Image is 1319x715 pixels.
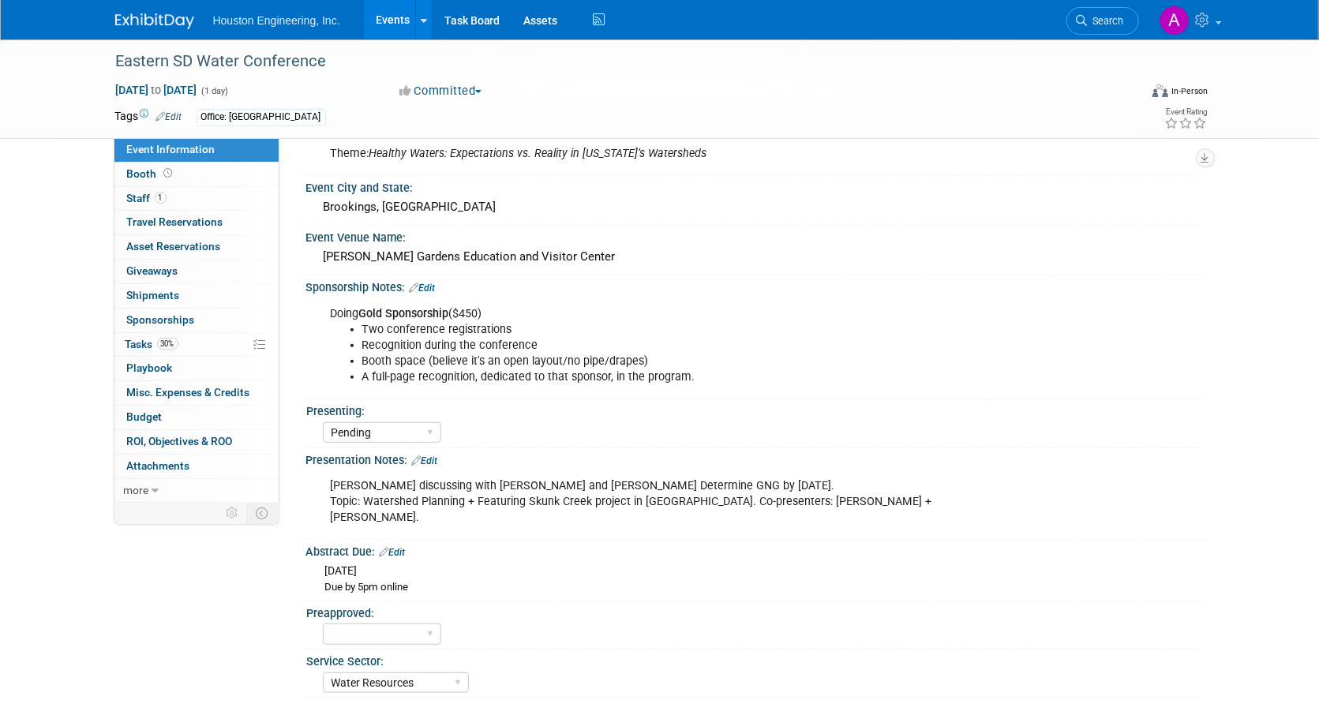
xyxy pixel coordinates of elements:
a: Search [1066,7,1139,35]
div: Sponsorship Notes: [306,275,1205,296]
span: more [124,484,149,496]
span: Booth not reserved yet [161,167,176,179]
span: Booth [127,167,176,180]
div: Presentation Notes: [306,448,1205,469]
div: In-Person [1171,85,1208,97]
a: Staff1 [114,187,279,211]
span: Tasks [126,338,178,350]
span: [DATE] [DATE] [115,83,198,97]
span: Houston Engineering, Inc. [213,14,340,27]
a: Tasks30% [114,333,279,357]
span: Asset Reservations [127,240,221,253]
a: Budget [114,406,279,429]
img: ExhibitDay [115,13,194,29]
span: ROI, Objectives & ROO [127,435,233,447]
span: Playbook [127,361,173,374]
a: Playbook [114,357,279,380]
span: Shipments [127,289,180,301]
span: Sponsorships [127,313,195,326]
div: Office: [GEOGRAPHIC_DATA] [197,109,326,125]
a: more [114,479,279,503]
span: Travel Reservations [127,215,223,228]
span: [DATE] [325,564,358,577]
a: Shipments [114,284,279,308]
a: Travel Reservations [114,211,279,234]
span: Misc. Expenses & Credits [127,386,250,399]
a: Asset Reservations [114,235,279,259]
div: Doing ($450) [320,298,1031,393]
div: Preapproved: [307,601,1197,621]
div: Event City and State: [306,176,1205,196]
div: Service Sector: [307,649,1197,669]
div: [PERSON_NAME] discussing with [PERSON_NAME] and [PERSON_NAME] Determine GNG by [DATE]. Topic: Wat... [320,470,1031,533]
div: Event Venue Name: [306,226,1205,245]
span: (1 day) [200,86,229,96]
div: Event Rating [1164,108,1207,116]
div: Eastern SD Water Conference [111,47,1115,76]
div: [PERSON_NAME] Gardens Education and Visitor Center [318,245,1193,269]
b: Gold Sponsorship [359,307,449,320]
a: Event Information [114,138,279,162]
div: Presenting: [307,399,1197,419]
a: Edit [410,283,436,294]
li: Two conference registrations [362,322,1021,338]
a: Giveaways [114,260,279,283]
a: Edit [412,455,438,466]
div: Brookings, [GEOGRAPHIC_DATA] [318,195,1193,219]
span: to [149,84,164,96]
a: Sponsorships [114,309,279,332]
span: Attachments [127,459,190,472]
td: Personalize Event Tab Strip [219,503,247,523]
div: Abstract Due: [306,540,1205,560]
li: Booth space (believe it's an open layout/no pipe/drapes) [362,354,1021,369]
a: Edit [380,547,406,558]
span: 1 [155,192,167,204]
img: Ali Ringheimer [1160,6,1190,36]
a: ROI, Objectives & ROO [114,430,279,454]
div: Event Format [1046,82,1208,106]
a: Edit [156,111,182,122]
span: Giveaways [127,264,178,277]
td: Toggle Event Tabs [246,503,279,523]
a: Booth [114,163,279,186]
span: Staff [127,192,167,204]
td: Tags [115,108,182,126]
span: Event Information [127,143,215,155]
span: 30% [157,338,178,350]
a: Attachments [114,455,279,478]
li: Recognition during the conference [362,338,1021,354]
button: Committed [394,83,488,99]
a: Misc. Expenses & Credits [114,381,279,405]
img: Format-Inperson.png [1152,84,1168,97]
span: Budget [127,410,163,423]
div: Due by 5pm online [325,580,1193,595]
i: Healthy Waters: Expectations vs. Reality in [US_STATE]’s Watersheds [369,147,707,160]
li: A full-page recognition, dedicated to that sponsor, in the program. [362,369,1021,385]
span: Search [1088,15,1124,27]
